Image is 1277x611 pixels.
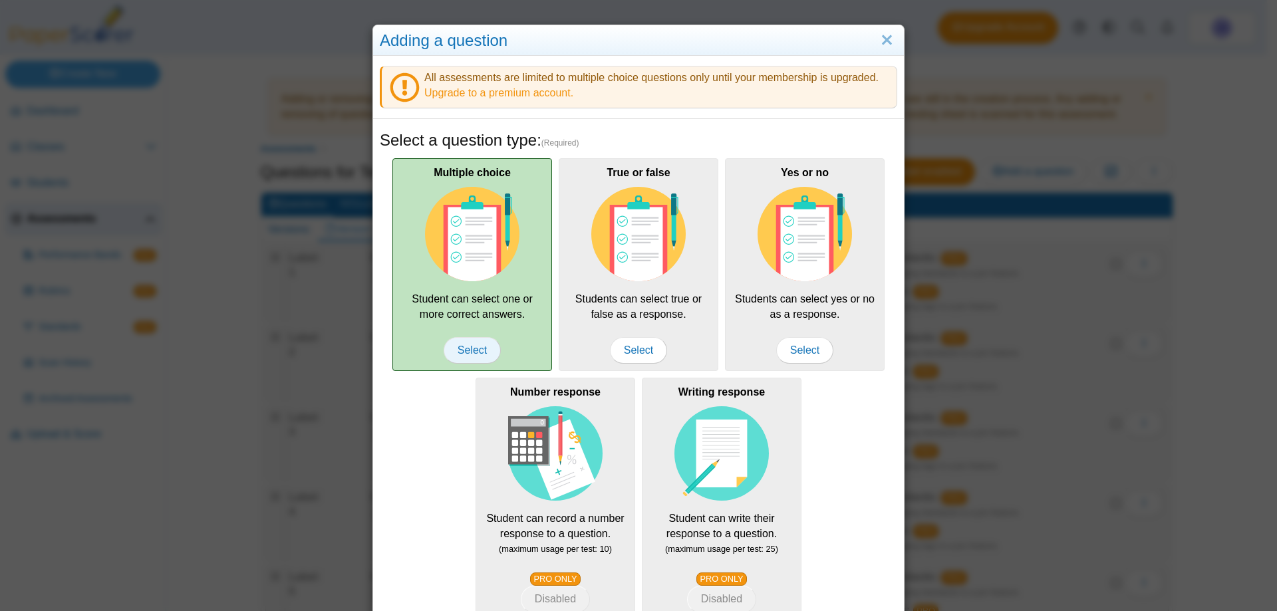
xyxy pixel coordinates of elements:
[541,138,579,149] span: (Required)
[380,129,897,152] h5: Select a question type:
[373,25,904,57] div: Adding a question
[665,544,778,554] small: (maximum usage per test: 25)
[434,167,511,178] b: Multiple choice
[607,167,670,178] b: True or false
[530,572,581,586] a: PRO ONLY
[696,572,747,586] a: PRO ONLY
[425,187,519,281] img: item-type-multiple-choice.svg
[424,87,573,98] a: Upgrade to a premium account.
[380,66,897,108] div: All assessments are limited to multiple choice questions only until your membership is upgraded.
[781,167,829,178] b: Yes or no
[701,593,742,604] span: Disabled
[776,337,833,364] span: Select
[559,158,718,371] div: Students can select true or false as a response.
[510,386,601,398] b: Number response
[499,544,612,554] small: (maximum usage per test: 10)
[591,187,686,281] img: item-type-multiple-choice.svg
[877,29,897,52] a: Close
[508,406,603,501] img: item-type-number-response.svg
[392,158,552,371] div: Student can select one or more correct answers.
[674,406,769,501] img: item-type-writing-response.svg
[758,187,852,281] img: item-type-multiple-choice.svg
[444,337,501,364] span: Select
[610,337,667,364] span: Select
[678,386,765,398] b: Writing response
[535,593,576,604] span: Disabled
[725,158,885,371] div: Students can select yes or no as a response.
